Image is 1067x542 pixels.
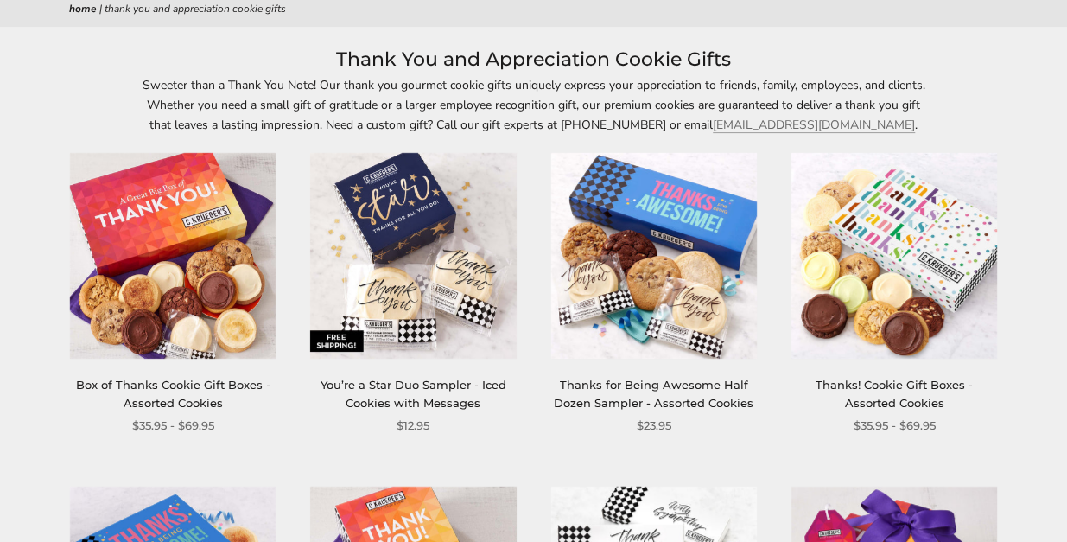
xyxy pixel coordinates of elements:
a: Thanks! Cookie Gift Boxes - Assorted Cookies [816,378,973,410]
a: [EMAIL_ADDRESS][DOMAIN_NAME] [713,117,915,133]
a: Thanks for Being Awesome Half Dozen Sampler - Assorted Cookies [554,378,753,410]
a: You’re a Star Duo Sampler - Iced Cookies with Messages [321,378,506,410]
span: $35.95 - $69.95 [132,417,214,435]
span: | [99,2,102,16]
iframe: Sign Up via Text for Offers [14,476,179,528]
span: Thank You and Appreciation Cookie Gifts [105,2,286,16]
img: You’re a Star Duo Sampler - Iced Cookies with Messages [310,152,516,358]
p: Sweeter than a Thank You Note! Our thank you gourmet cookie gifts uniquely express your appreciat... [137,75,931,135]
a: Home [69,2,97,16]
span: $35.95 - $69.95 [853,417,935,435]
h1: Thank You and Appreciation Cookie Gifts [69,44,998,75]
nav: breadcrumbs [69,1,998,18]
span: $23.95 [637,417,671,435]
img: Box of Thanks Cookie Gift Boxes - Assorted Cookies [70,152,276,358]
img: Thanks for Being Awesome Half Dozen Sampler - Assorted Cookies [551,152,757,358]
img: Thanks! Cookie Gift Boxes - Assorted Cookies [791,152,997,358]
span: $12.95 [397,417,429,435]
a: Box of Thanks Cookie Gift Boxes - Assorted Cookies [76,378,270,410]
